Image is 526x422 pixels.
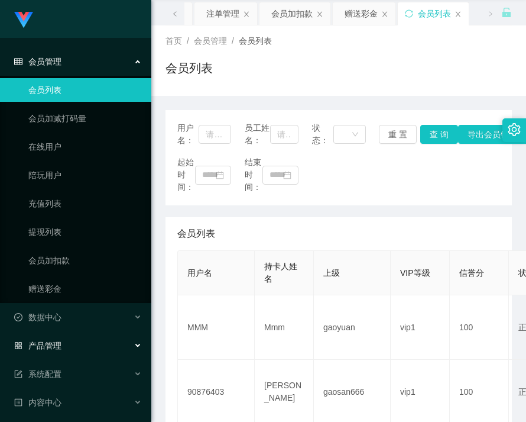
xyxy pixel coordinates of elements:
span: 数据中心 [14,313,61,322]
i: 图标: profile [14,398,22,407]
i: 图标: close [243,11,250,18]
button: 查 询 [420,125,458,144]
span: 内容中心 [14,398,61,407]
span: 会员列表 [177,227,215,241]
span: 会员管理 [194,36,227,46]
span: 员工姓名： [245,122,270,147]
input: 请输入 [199,125,231,144]
i: 图标: down [352,131,359,139]
span: 上级 [323,268,340,278]
td: gaoyuan [314,295,391,360]
a: 在线用户 [28,135,142,159]
i: 图标: sync [405,9,413,18]
span: VIP等级 [400,268,430,278]
i: 图标: check-circle-o [14,313,22,321]
div: 2021 [161,395,517,408]
a: 赠送彩金 [28,277,142,301]
div: 赠送彩金 [345,2,378,25]
h1: 会员列表 [165,59,213,77]
i: 图标: table [14,57,22,66]
span: 会员管理 [14,57,61,66]
i: 图标: close [381,11,388,18]
td: 100 [450,295,509,360]
i: 图标: calendar [283,171,291,179]
span: 信誉分 [459,268,484,278]
i: 图标: unlock [501,7,512,18]
i: 图标: right [488,11,493,17]
a: 会员列表 [28,78,142,102]
span: 用户名： [177,122,199,147]
span: 持卡人姓名 [264,262,297,284]
span: / [187,36,189,46]
span: 结束时间： [245,156,262,194]
img: logo.9652507e.png [14,12,33,28]
div: 会员加扣款 [271,2,313,25]
td: Mmm [255,295,314,360]
span: / [232,36,234,46]
i: 图标: setting [508,123,521,136]
input: 请输入 [270,125,298,144]
a: 会员加扣款 [28,249,142,272]
a: 提现列表 [28,220,142,244]
span: 用户名 [187,268,212,278]
a: 会员加减打码量 [28,107,142,130]
div: 会员列表 [418,2,451,25]
button: 重 置 [379,125,417,144]
i: 图标: appstore-o [14,342,22,350]
span: 首页 [165,36,182,46]
span: 起始时间： [177,156,195,194]
i: 图标: left [172,11,178,17]
td: MMM [178,295,255,360]
td: vip1 [391,295,450,360]
i: 图标: calendar [216,171,224,179]
div: 注单管理 [206,2,239,25]
a: 陪玩用户 [28,163,142,187]
a: 充值列表 [28,192,142,215]
span: 产品管理 [14,341,61,350]
i: 图标: form [14,370,22,378]
span: 会员列表 [239,36,272,46]
i: 图标: close [316,11,323,18]
span: 系统配置 [14,369,61,379]
i: 图标: close [454,11,462,18]
span: 状态： [312,122,333,147]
